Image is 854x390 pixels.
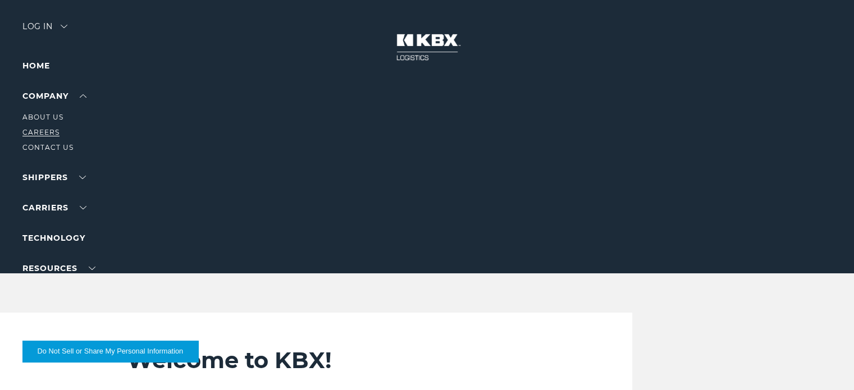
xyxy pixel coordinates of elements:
a: Careers [22,128,60,136]
img: arrow [61,25,67,28]
a: Technology [22,233,85,243]
a: RESOURCES [22,263,95,273]
iframe: Chat Widget [798,336,854,390]
a: Contact Us [22,143,74,152]
button: Do Not Sell or Share My Personal Information [22,341,198,362]
img: kbx logo [385,22,469,72]
a: Home [22,61,50,71]
div: Log in [22,22,67,39]
a: Carriers [22,203,86,213]
a: SHIPPERS [22,172,86,182]
a: Company [22,91,86,101]
h2: Welcome to KBX! [127,346,588,374]
a: About Us [22,113,63,121]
